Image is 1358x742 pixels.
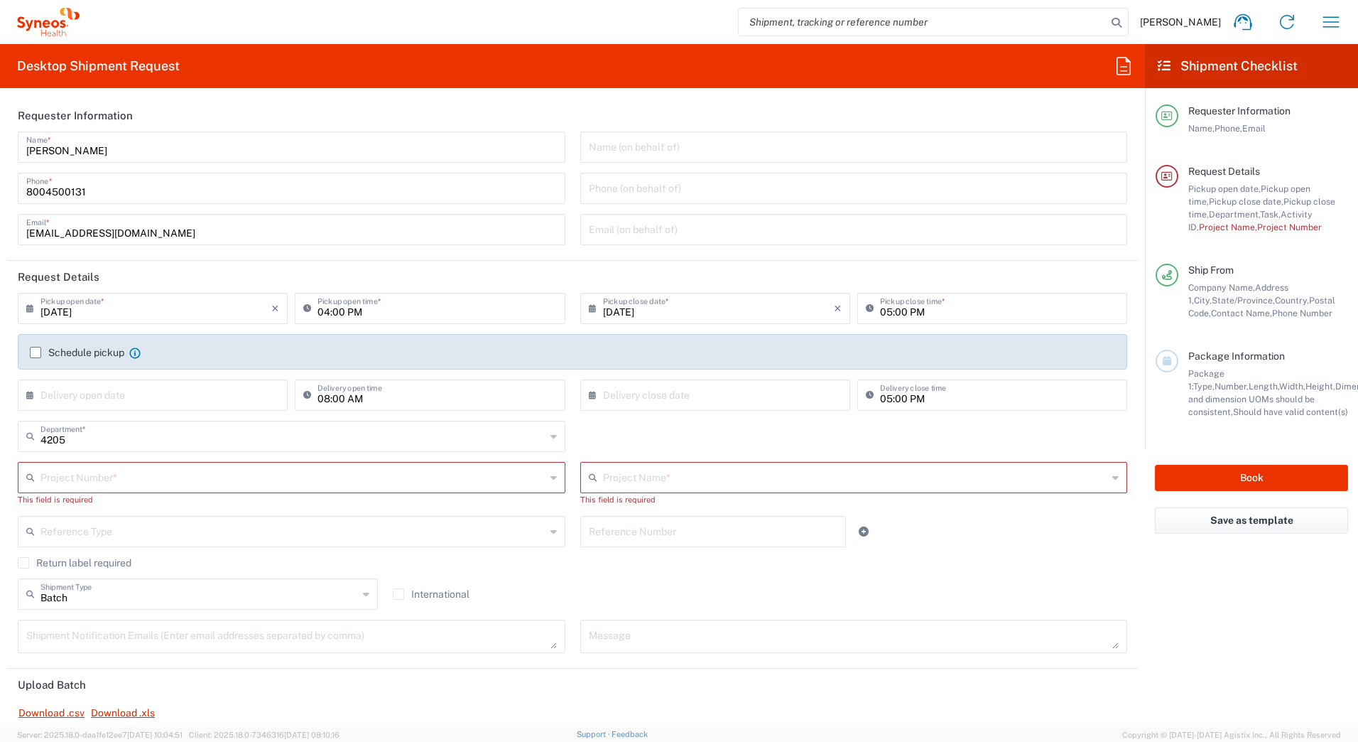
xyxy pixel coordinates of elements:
[18,109,133,123] h2: Requester Information
[1140,16,1221,28] span: [PERSON_NAME]
[854,522,874,542] a: Add Reference
[577,730,612,738] a: Support
[1155,507,1348,534] button: Save as template
[1158,58,1298,75] h2: Shipment Checklist
[1215,381,1249,392] span: Number,
[834,297,842,320] i: ×
[1249,381,1279,392] span: Length,
[1272,308,1332,318] span: Phone Number
[1188,368,1224,392] span: Package 1:
[127,731,183,739] span: [DATE] 10:04:51
[612,730,648,738] a: Feedback
[90,701,156,726] a: Download .xls
[18,493,565,506] div: This field is required
[1188,282,1255,293] span: Company Name,
[1209,196,1283,207] span: Pickup close date,
[1212,295,1275,306] span: State/Province,
[30,347,124,358] label: Schedule pickup
[1193,381,1215,392] span: Type,
[393,588,469,600] label: International
[1194,295,1212,306] span: City,
[1257,222,1322,232] span: Project Number
[1188,123,1215,134] span: Name,
[1260,209,1281,220] span: Task,
[17,58,180,75] h2: Desktop Shipment Request
[18,701,85,726] a: Download .csv
[1209,209,1260,220] span: Department,
[1211,308,1272,318] span: Contact Name,
[1275,295,1309,306] span: Country,
[580,493,1128,506] div: This field is required
[1188,264,1234,276] span: Ship From
[1188,105,1291,117] span: Requester Information
[17,731,183,739] span: Server: 2025.18.0-daa1fe12ee7
[1188,350,1285,362] span: Package Information
[1199,222,1257,232] span: Project Name,
[18,270,99,284] h2: Request Details
[284,731,339,739] span: [DATE] 08:10:16
[18,678,86,692] h2: Upload Batch
[1122,728,1341,741] span: Copyright © [DATE]-[DATE] Agistix Inc., All Rights Reserved
[271,297,279,320] i: ×
[18,557,131,569] label: Return label required
[1305,381,1335,392] span: Height,
[189,731,339,739] span: Client: 2025.18.0-7346316
[1188,183,1261,194] span: Pickup open date,
[1188,166,1260,177] span: Request Details
[1215,123,1242,134] span: Phone,
[1155,465,1348,491] button: Book
[1233,407,1348,417] span: Should have valid content(s)
[1242,123,1266,134] span: Email
[1279,381,1305,392] span: Width,
[739,9,1107,36] input: Shipment, tracking or reference number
